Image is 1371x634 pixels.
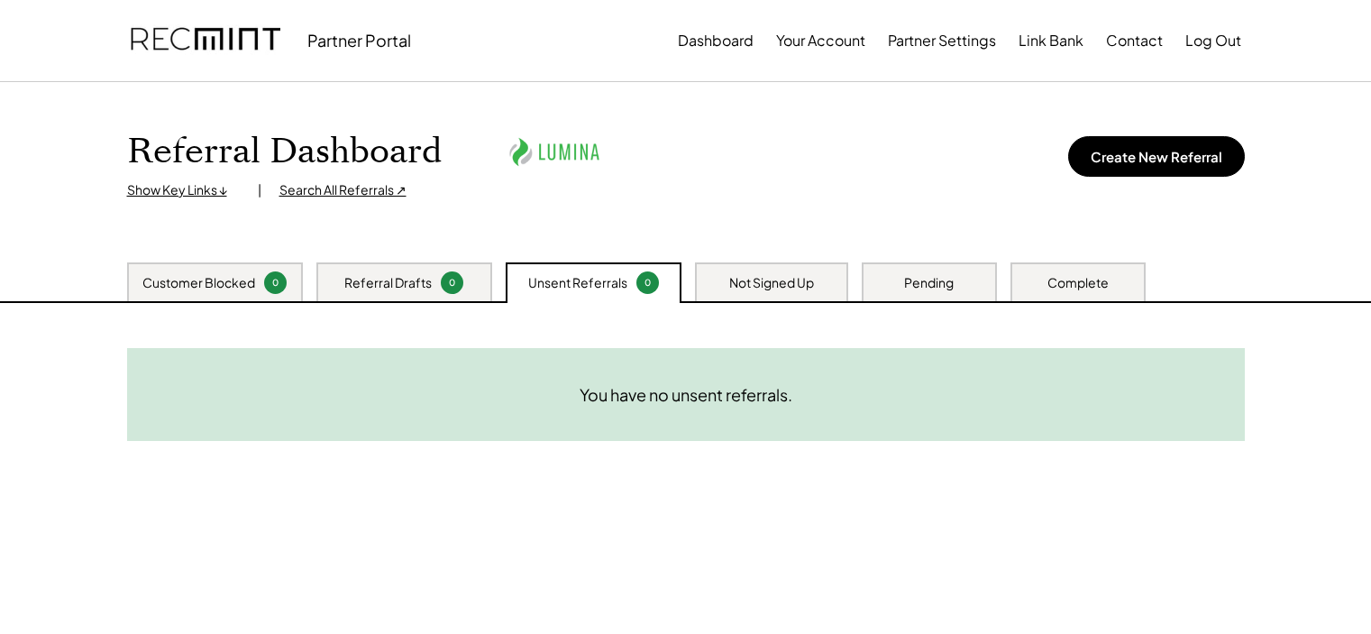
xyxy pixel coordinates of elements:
[127,131,442,173] h1: Referral Dashboard
[258,181,261,199] div: |
[127,181,240,199] div: Show Key Links ↓
[1106,23,1163,59] button: Contact
[1185,23,1241,59] button: Log Out
[505,127,604,177] img: lumina.png
[729,274,814,292] div: Not Signed Up
[307,30,411,51] div: Partner Portal
[443,276,461,289] div: 0
[1068,136,1245,177] button: Create New Referral
[678,23,754,59] button: Dashboard
[888,23,996,59] button: Partner Settings
[1019,23,1083,59] button: Link Bank
[1047,274,1109,292] div: Complete
[580,384,792,405] div: You have no unsent referrals.
[344,274,432,292] div: Referral Drafts
[279,181,407,199] div: Search All Referrals ↗
[904,274,954,292] div: Pending
[131,10,280,71] img: recmint-logotype%403x.png
[142,274,255,292] div: Customer Blocked
[528,274,627,292] div: Unsent Referrals
[639,276,656,289] div: 0
[776,23,865,59] button: Your Account
[267,276,284,289] div: 0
